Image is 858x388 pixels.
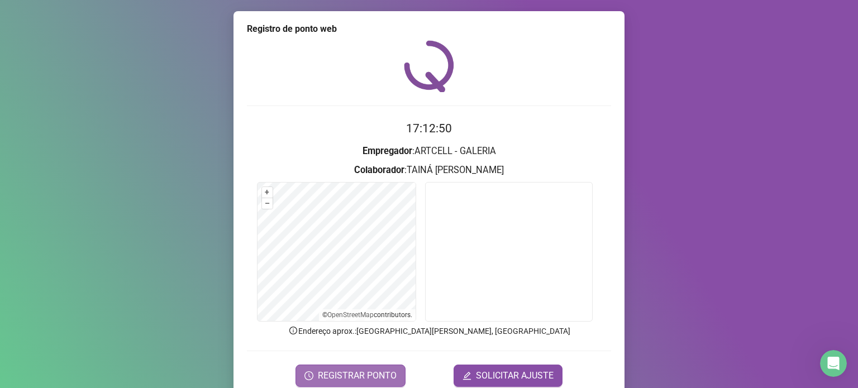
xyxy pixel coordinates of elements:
[318,369,397,382] span: REGISTRAR PONTO
[262,187,273,198] button: +
[247,325,611,337] p: Endereço aprox. : [GEOGRAPHIC_DATA][PERSON_NAME], [GEOGRAPHIC_DATA]
[295,365,406,387] button: REGISTRAR PONTO
[247,144,611,159] h3: : ARTCELL - GALERIA
[327,311,374,319] a: OpenStreetMap
[404,40,454,92] img: QRPoint
[463,371,471,380] span: edit
[363,146,412,156] strong: Empregador
[262,198,273,209] button: –
[820,350,847,377] iframe: Intercom live chat
[247,163,611,178] h3: : TAINÁ [PERSON_NAME]
[304,371,313,380] span: clock-circle
[322,311,412,319] li: © contributors.
[288,325,298,336] span: info-circle
[354,165,404,175] strong: Colaborador
[406,122,452,135] time: 17:12:50
[247,22,611,36] div: Registro de ponto web
[476,369,554,382] span: SOLICITAR AJUSTE
[454,365,563,387] button: editSOLICITAR AJUSTE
